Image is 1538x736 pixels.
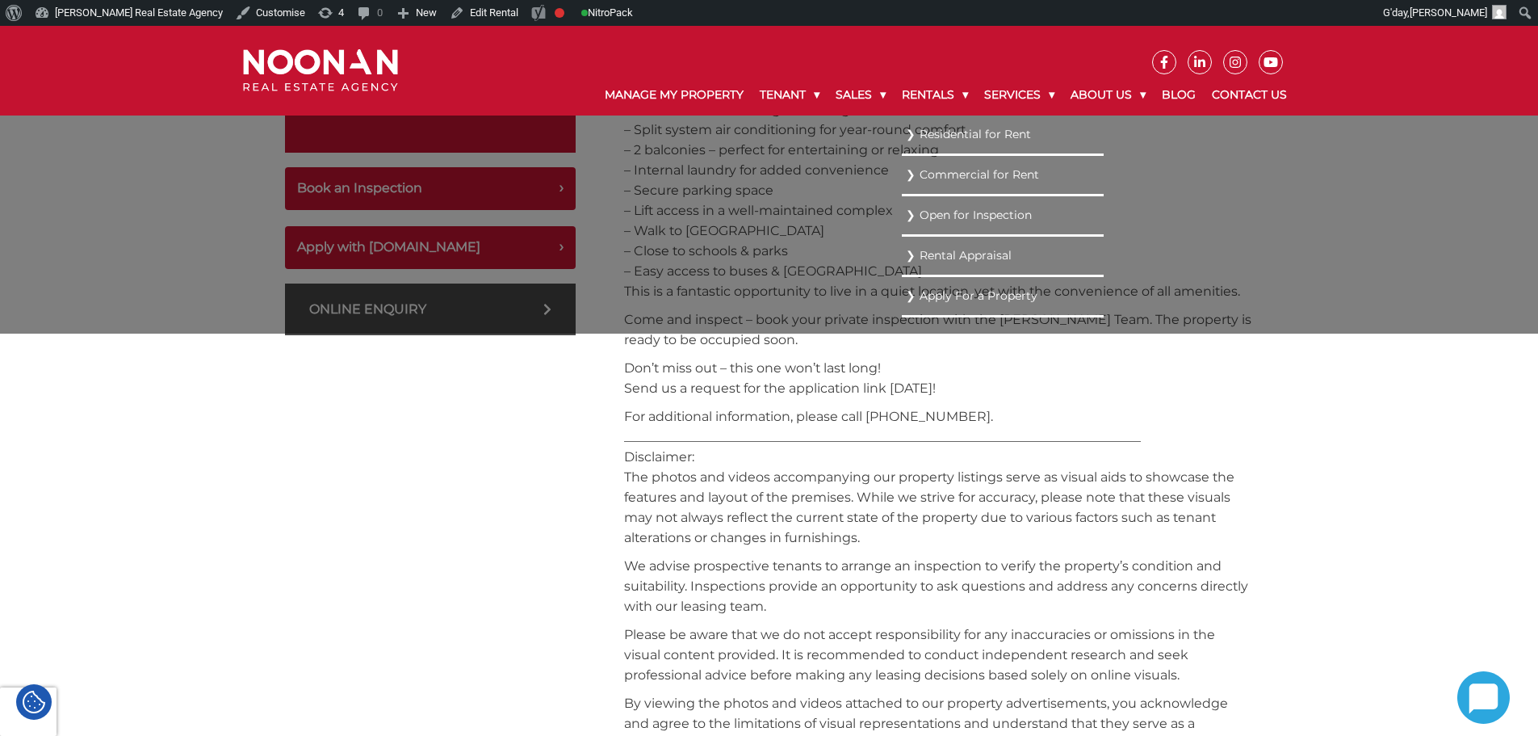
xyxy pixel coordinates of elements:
p: Please be aware that we do not accept responsibility for any inaccuracies or omissions in the vis... [624,625,1254,685]
div: Focus keyphrase not set [555,8,564,18]
a: About Us [1062,74,1154,116]
a: Contact Us [1204,74,1295,116]
a: Manage My Property [597,74,752,116]
a: Residential for Rent [906,124,1100,145]
a: Open for Inspection [906,204,1100,226]
a: Rentals [894,74,976,116]
a: Commercial for Rent [906,164,1100,186]
a: Rental Appraisal [906,245,1100,267]
a: Tenant [752,74,828,116]
p: Don’t miss out – this one won’t last long! Send us a request for the application link [DATE]! [624,358,1254,398]
a: Apply For a Property [906,285,1100,307]
a: Sales [828,74,894,116]
p: For additional information, please call [PHONE_NUMBER]. _________________________________________... [624,406,1254,548]
div: Cookie Settings [16,684,52,720]
span: [PERSON_NAME] [1410,6,1487,19]
a: Blog [1154,74,1204,116]
img: Noonan Real Estate Agency [243,49,398,92]
a: Services [976,74,1062,116]
p: We advise prospective tenants to arrange an inspection to verify the property’s condition and sui... [624,556,1254,616]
